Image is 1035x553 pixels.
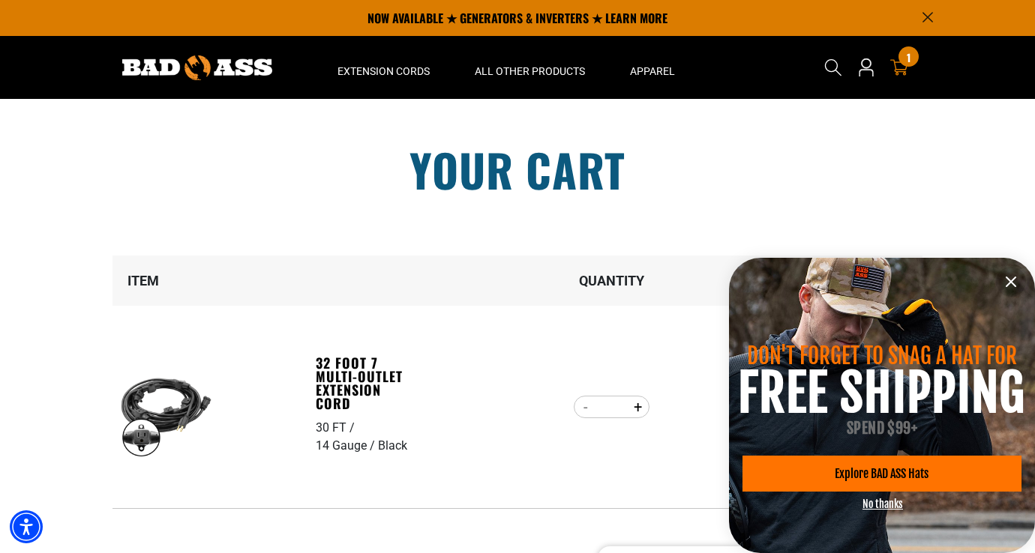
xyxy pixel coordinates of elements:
[607,36,697,99] summary: Apparel
[835,468,928,480] span: Explore BAD ASS Hats
[378,437,407,455] div: Black
[316,419,358,437] div: 30 FT
[996,267,1026,297] button: Close
[747,342,1017,369] span: DON'T FORGET TO SNAG A HAT FOR
[475,64,585,78] span: All Other Products
[316,437,378,455] div: 14 Gauge
[316,356,419,410] a: 32 Foot 7 Multi-Outlet Extension Cord
[630,64,675,78] span: Apparel
[742,456,1021,492] a: Explore BAD ASS Hats
[337,64,430,78] span: Extension Cords
[101,147,934,192] h1: Your cart
[821,55,845,79] summary: Search
[693,256,855,306] th: Price
[907,52,910,63] span: 1
[862,498,903,510] button: No thanks
[112,256,315,306] th: Item
[729,258,1035,553] div: information
[122,55,272,80] img: Bad Ass Extension Cords
[531,256,693,306] th: Quantity
[847,419,917,438] span: SPEND $99+
[738,361,1025,425] span: FREE SHIPPING
[854,36,878,99] a: Open this option
[315,36,452,99] summary: Extension Cords
[10,510,43,543] div: Accessibility Menu
[118,366,213,460] img: black
[597,394,626,420] input: Quantity for 32 Foot 7 Multi-Outlet Extension Cord
[452,36,607,99] summary: All Other Products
